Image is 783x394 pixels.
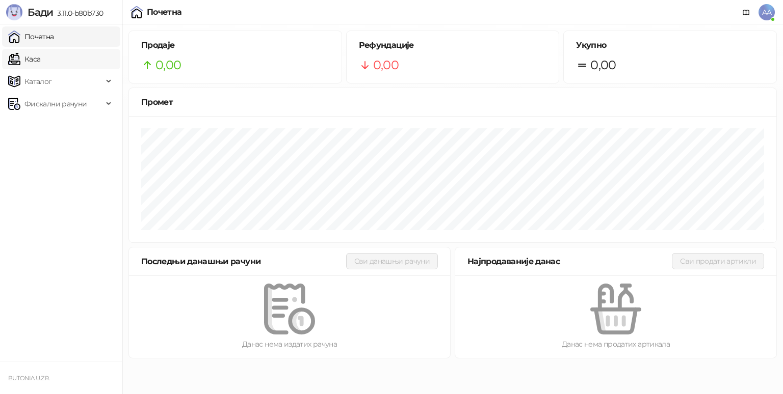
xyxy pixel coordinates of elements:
div: Промет [141,96,764,108]
h5: Продаје [141,39,329,51]
div: Последњи данашњи рачуни [141,255,346,268]
a: Почетна [8,26,54,47]
div: Најпродаваније данас [467,255,672,268]
a: Документација [738,4,754,20]
small: BUTONIA U.Z.R. [8,375,49,382]
div: Данас нема продатих артикала [472,339,760,350]
button: Сви продати артикли [672,253,764,269]
span: Бади [28,6,53,18]
h5: Рефундације [359,39,547,51]
span: 0,00 [373,55,399,75]
h5: Укупно [576,39,764,51]
a: Каса [8,49,40,69]
span: Каталог [24,71,52,92]
div: Данас нема издатих рачуна [145,339,434,350]
span: 0,00 [590,55,616,75]
span: AA [759,4,775,20]
div: Почетна [147,8,182,16]
span: Фискални рачуни [24,94,87,114]
span: 0,00 [155,55,181,75]
img: Logo [6,4,22,20]
span: 3.11.0-b80b730 [53,9,103,18]
button: Сви данашњи рачуни [346,253,438,269]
